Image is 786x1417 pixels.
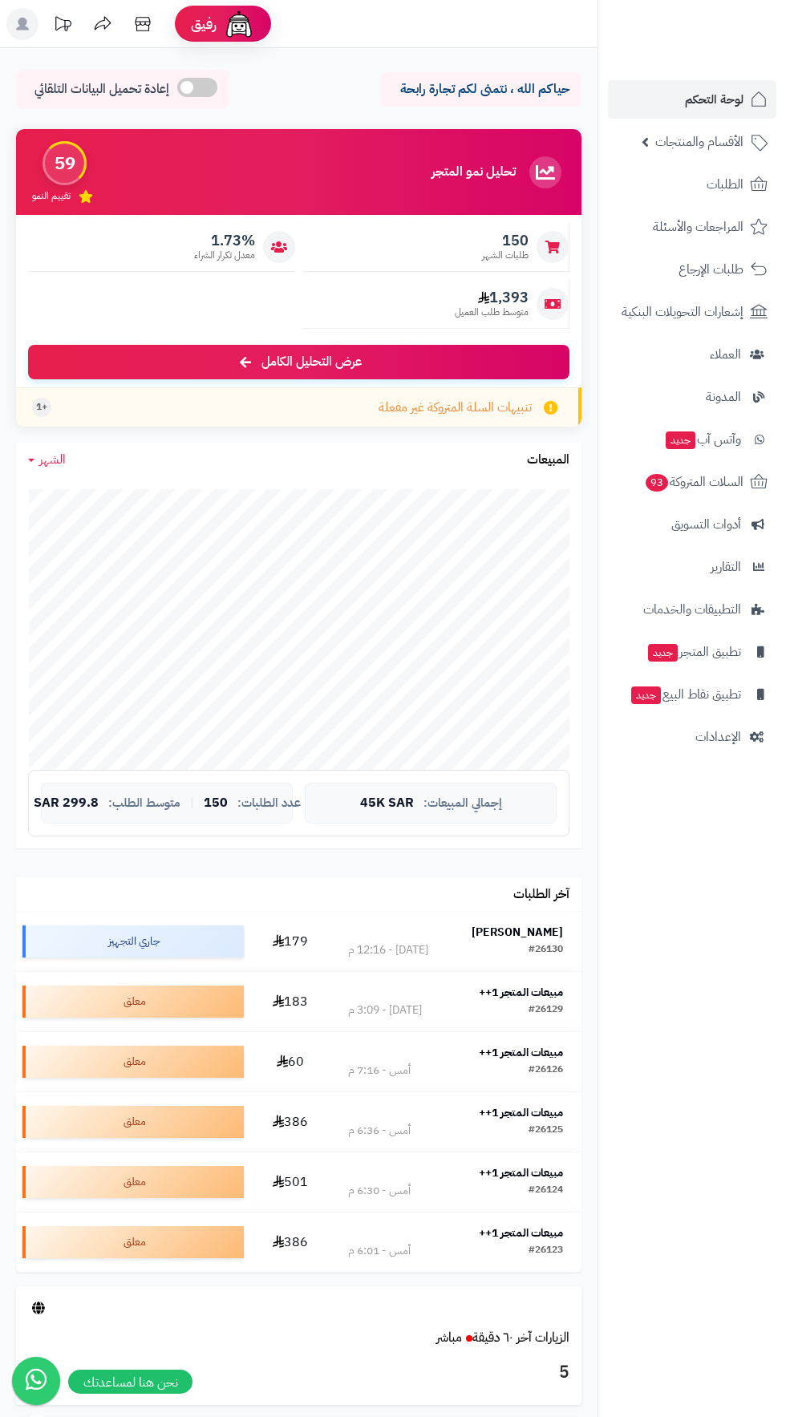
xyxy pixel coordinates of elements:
[529,1002,563,1018] div: #26129
[348,1002,422,1018] div: [DATE] - 3:09 م
[250,1092,330,1152] td: 386
[608,80,776,119] a: لوحة التحكم
[194,249,255,262] span: معدل تكرار الشراء
[472,924,563,941] strong: [PERSON_NAME]
[513,888,569,902] h3: آخر الطلبات
[643,598,741,621] span: التطبيقات والخدمات
[529,1243,563,1259] div: #26123
[22,1106,244,1138] div: معلق
[655,131,743,153] span: الأقسام والمنتجات
[608,420,776,459] a: وآتس آبجديد
[646,474,668,492] span: 93
[194,232,255,249] span: 1.73%
[677,45,771,79] img: logo-2.png
[190,797,194,809] span: |
[622,301,743,323] span: إشعارات التحويلات البنكية
[250,912,330,971] td: 179
[431,165,516,180] h3: تحليل نمو المتجر
[348,942,428,958] div: [DATE] - 12:16 م
[348,1243,411,1259] div: أمس - 6:01 م
[22,986,244,1018] div: معلق
[648,644,678,662] span: جديد
[630,683,741,706] span: تطبيق نقاط البيع
[36,400,47,414] span: +1
[28,345,569,379] a: عرض التحليل الكامل
[608,590,776,629] a: التطبيقات والخدمات
[482,249,529,262] span: طلبات الشهر
[608,378,776,416] a: المدونة
[671,513,741,536] span: أدوات التسويق
[608,675,776,714] a: تطبيق نقاط البيعجديد
[34,80,169,99] span: إعادة تحميل البيانات التلقائي
[653,216,743,238] span: المراجعات والأسئلة
[39,450,66,469] span: الشهر
[482,232,529,249] span: 150
[608,463,776,501] a: السلات المتروكة93
[479,984,563,1001] strong: مبيعات المتجر 1++
[695,726,741,748] span: الإعدادات
[250,1032,330,1091] td: 60
[679,258,743,281] span: طلبات الإرجاع
[646,641,741,663] span: تطبيق المتجر
[711,556,741,578] span: التقارير
[710,343,741,366] span: العملاء
[22,1046,244,1078] div: معلق
[527,453,569,468] h3: المبيعات
[706,386,741,408] span: المدونة
[250,1152,330,1212] td: 501
[608,548,776,586] a: التقارير
[529,1123,563,1139] div: #26125
[34,796,99,811] span: 299.8 SAR
[191,14,217,34] span: رفيق
[348,1063,411,1079] div: أمس - 7:16 م
[608,633,776,671] a: تطبيق المتجرجديد
[250,972,330,1031] td: 183
[608,165,776,204] a: الطلبات
[360,796,414,811] span: 45K SAR
[204,796,228,811] span: 150
[28,451,66,469] a: الشهر
[685,88,743,111] span: لوحة التحكم
[250,1213,330,1272] td: 386
[608,250,776,289] a: طلبات الإرجاع
[436,1328,462,1347] small: مباشر
[261,353,362,371] span: عرض التحليل الكامل
[223,8,255,40] img: ai-face.png
[529,1183,563,1199] div: #26124
[529,1063,563,1079] div: #26126
[529,942,563,958] div: #26130
[455,306,529,319] span: متوسط طلب العميل
[393,80,569,99] p: حياكم الله ، نتمنى لكم تجارة رابحة
[608,718,776,756] a: الإعدادات
[22,925,244,957] div: جاري التجهيز
[666,431,695,449] span: جديد
[664,428,741,451] span: وآتس آب
[644,471,743,493] span: السلات المتروكة
[108,796,180,810] span: متوسط الطلب:
[707,173,743,196] span: الطلبات
[608,505,776,544] a: أدوات التسويق
[479,1225,563,1241] strong: مبيعات المتجر 1++
[348,1183,411,1199] div: أمس - 6:30 م
[608,335,776,374] a: العملاء
[348,1123,411,1139] div: أمس - 6:36 م
[237,796,301,810] span: عدد الطلبات:
[479,1044,563,1061] strong: مبيعات المتجر 1++
[423,796,502,810] span: إجمالي المبيعات:
[608,293,776,331] a: إشعارات التحويلات البنكية
[608,208,776,246] a: المراجعات والأسئلة
[22,1226,244,1258] div: معلق
[479,1164,563,1181] strong: مبيعات المتجر 1++
[32,189,71,203] span: تقييم النمو
[43,8,83,44] a: تحديثات المنصة
[479,1104,563,1121] strong: مبيعات المتجر 1++
[436,1328,569,1347] a: الزيارات آخر ٦٠ دقيقةمباشر
[455,289,529,306] span: 1,393
[631,686,661,704] span: جديد
[22,1166,244,1198] div: معلق
[28,1359,569,1387] h3: 5
[379,399,532,417] span: تنبيهات السلة المتروكة غير مفعلة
